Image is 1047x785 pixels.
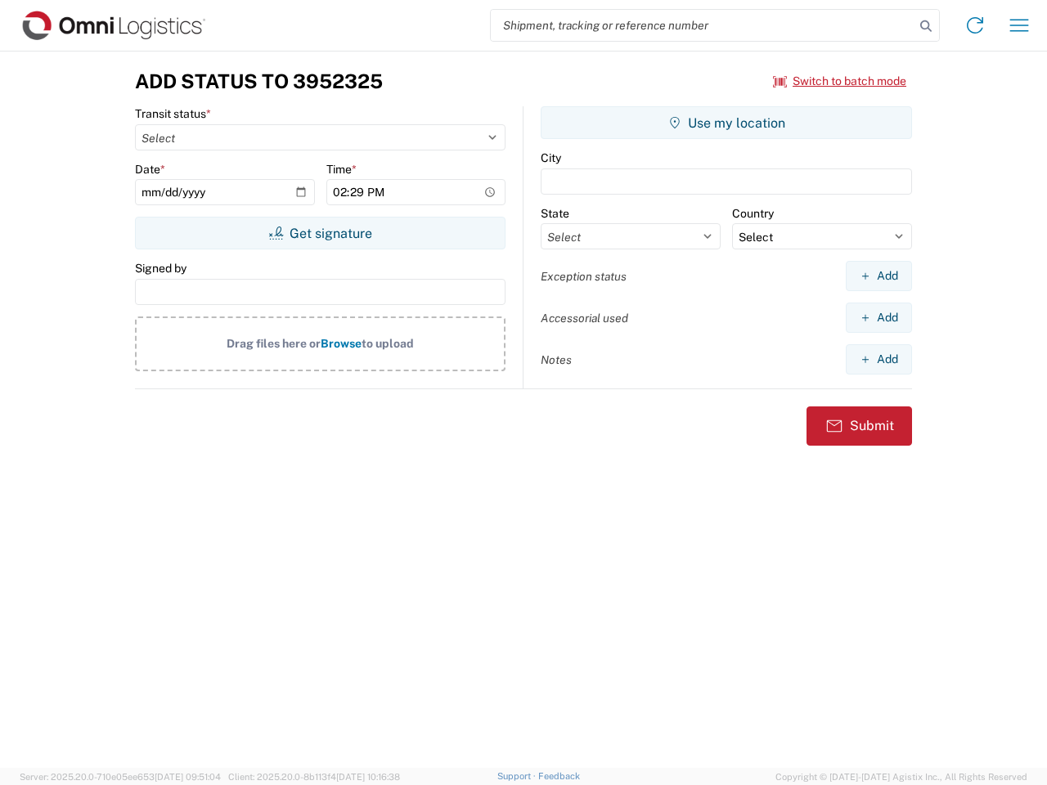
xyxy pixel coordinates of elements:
[541,269,627,284] label: Exception status
[538,771,580,781] a: Feedback
[227,337,321,350] span: Drag files here or
[541,311,628,325] label: Accessorial used
[846,261,912,291] button: Add
[135,106,211,121] label: Transit status
[491,10,914,41] input: Shipment, tracking or reference number
[20,772,221,782] span: Server: 2025.20.0-710e05ee653
[326,162,357,177] label: Time
[135,70,383,93] h3: Add Status to 3952325
[846,344,912,375] button: Add
[846,303,912,333] button: Add
[135,261,186,276] label: Signed by
[775,769,1027,784] span: Copyright © [DATE]-[DATE] Agistix Inc., All Rights Reserved
[541,106,912,139] button: Use my location
[336,772,400,782] span: [DATE] 10:16:38
[541,206,569,221] label: State
[228,772,400,782] span: Client: 2025.20.0-8b113f4
[732,206,774,221] label: Country
[155,772,221,782] span: [DATE] 09:51:04
[541,352,572,367] label: Notes
[135,162,165,177] label: Date
[321,337,362,350] span: Browse
[807,406,912,446] button: Submit
[773,68,906,95] button: Switch to batch mode
[541,150,561,165] label: City
[135,217,506,249] button: Get signature
[362,337,414,350] span: to upload
[497,771,538,781] a: Support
